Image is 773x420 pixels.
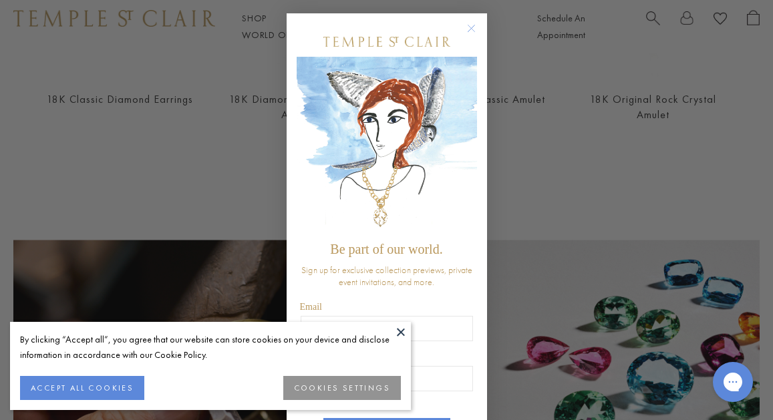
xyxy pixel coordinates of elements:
[20,376,144,400] button: ACCEPT ALL COOKIES
[330,242,442,256] span: Be part of our world.
[323,37,450,47] img: Temple St. Clair
[706,357,760,407] iframe: Gorgias live chat messenger
[283,376,401,400] button: COOKIES SETTINGS
[301,316,473,341] input: Email
[300,302,322,312] span: Email
[301,264,472,288] span: Sign up for exclusive collection previews, private event invitations, and more.
[297,57,477,235] img: c4a9eb12-d91a-4d4a-8ee0-386386f4f338.jpeg
[20,332,401,363] div: By clicking “Accept all”, you agree that our website can store cookies on your device and disclos...
[470,27,486,43] button: Close dialog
